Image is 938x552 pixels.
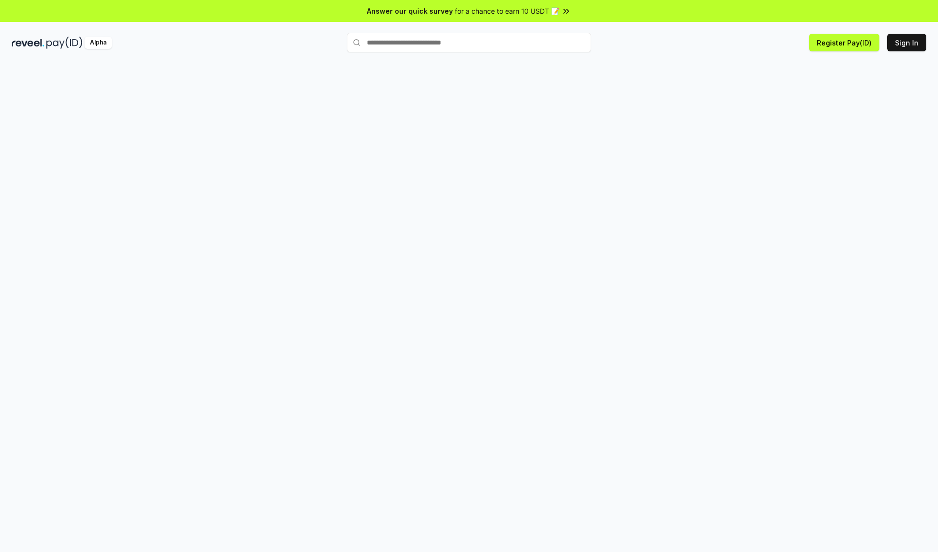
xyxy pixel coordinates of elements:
span: for a chance to earn 10 USDT 📝 [455,6,559,16]
img: reveel_dark [12,37,44,49]
div: Alpha [85,37,112,49]
img: pay_id [46,37,83,49]
button: Sign In [887,34,926,51]
span: Answer our quick survey [367,6,453,16]
button: Register Pay(ID) [809,34,879,51]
